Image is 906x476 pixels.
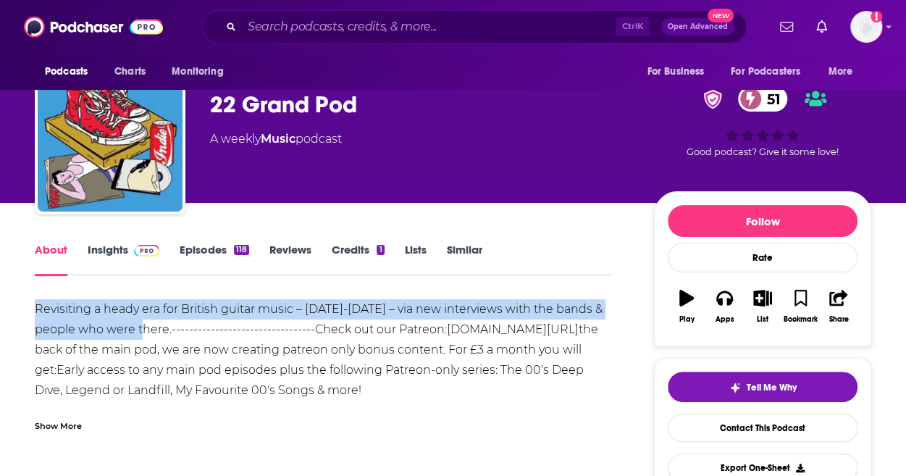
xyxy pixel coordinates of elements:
[871,11,882,22] svg: Add a profile image
[668,205,857,237] button: Follow
[738,86,788,112] a: 51
[781,280,819,333] button: Bookmark
[731,62,800,82] span: For Podcasters
[668,372,857,402] button: tell me why sparkleTell Me Why
[850,11,882,43] span: Logged in as Naomiumusic
[377,245,384,255] div: 1
[668,23,728,30] span: Open Advanced
[774,14,799,39] a: Show notifications dropdown
[35,243,67,276] a: About
[729,382,741,393] img: tell me why sparkle
[447,243,482,276] a: Similar
[784,315,818,324] div: Bookmark
[810,14,833,39] a: Show notifications dropdown
[38,67,183,212] img: 22 Grand Pod
[850,11,882,43] button: Show profile menu
[616,17,650,36] span: Ctrl K
[850,11,882,43] img: User Profile
[705,280,743,333] button: Apps
[708,9,734,22] span: New
[818,58,871,85] button: open menu
[699,90,726,109] img: verified Badge
[757,315,768,324] div: List
[744,280,781,333] button: List
[114,62,146,82] span: Charts
[24,13,163,41] img: Podchaser - Follow, Share and Rate Podcasts
[35,299,612,441] div: Revisiting a heady era for British guitar music – [DATE]-[DATE] – via new interviews with the ban...
[105,58,154,85] a: Charts
[661,18,734,36] button: Open AdvancedNew
[668,243,857,272] div: Rate
[88,243,159,276] a: InsightsPodchaser Pro
[747,382,797,393] span: Tell Me Why
[180,243,249,276] a: Episodes118
[134,245,159,256] img: Podchaser Pro
[234,245,249,255] div: 118
[162,58,242,85] button: open menu
[405,243,427,276] a: Lists
[269,243,311,276] a: Reviews
[829,62,853,82] span: More
[679,315,695,324] div: Play
[332,243,384,276] a: Credits1
[829,315,848,324] div: Share
[716,315,734,324] div: Apps
[202,10,747,43] div: Search podcasts, credits, & more...
[447,322,579,336] a: [DOMAIN_NAME][URL]
[668,280,705,333] button: Play
[721,58,821,85] button: open menu
[687,146,839,157] span: Good podcast? Give it some love!
[172,62,223,82] span: Monitoring
[820,280,857,333] button: Share
[242,15,616,38] input: Search podcasts, credits, & more...
[637,58,722,85] button: open menu
[752,86,788,112] span: 51
[45,62,88,82] span: Podcasts
[654,77,871,167] div: verified Badge51Good podcast? Give it some love!
[261,132,295,146] a: Music
[668,414,857,442] a: Contact This Podcast
[210,130,342,148] div: A weekly podcast
[647,62,704,82] span: For Business
[35,58,106,85] button: open menu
